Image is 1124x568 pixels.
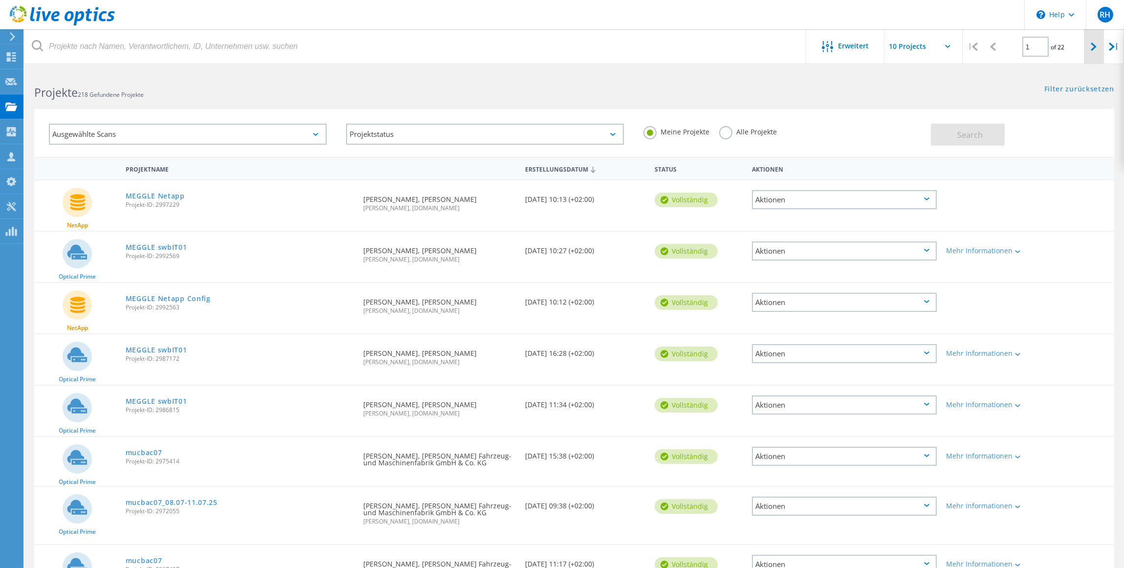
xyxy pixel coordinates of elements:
label: Alle Projekte [719,126,777,135]
div: vollständig [655,398,718,413]
div: | [1104,29,1124,64]
a: mucbac07 [126,449,162,456]
div: vollständig [655,193,718,207]
div: [DATE] 11:34 (+02:00) [520,386,650,418]
div: Mehr Informationen [947,350,1023,357]
label: Meine Projekte [643,126,709,135]
div: Aktionen [752,497,937,516]
div: Aktionen [752,447,937,466]
div: Mehr Informationen [947,502,1023,509]
div: Aktionen [752,293,937,312]
div: [PERSON_NAME], [PERSON_NAME] [358,386,520,426]
a: MEGGLE Netapp Config [126,295,211,302]
a: MEGGLE swbIT01 [126,398,187,405]
div: Projektname [121,159,358,177]
span: Projekt-ID: 2975414 [126,459,353,464]
div: [PERSON_NAME], [PERSON_NAME] [358,180,520,221]
div: vollständig [655,499,718,514]
div: [DATE] 16:28 (+02:00) [520,334,650,367]
div: Projektstatus [346,124,624,145]
div: vollständig [655,347,718,361]
div: vollständig [655,244,718,259]
div: [PERSON_NAME], [PERSON_NAME] [358,283,520,324]
span: of 22 [1051,43,1065,51]
span: Projekt-ID: 2986815 [126,407,353,413]
a: Filter zurücksetzen [1044,86,1114,94]
span: Optical Prime [59,274,96,280]
span: [PERSON_NAME], [DOMAIN_NAME] [363,205,515,211]
div: vollständig [655,295,718,310]
div: [DATE] 15:38 (+02:00) [520,437,650,469]
div: vollständig [655,449,718,464]
div: [DATE] 10:13 (+02:00) [520,180,650,213]
div: [DATE] 10:27 (+02:00) [520,232,650,264]
div: Aktionen [752,395,937,415]
input: Projekte nach Namen, Verantwortlichem, ID, Unternehmen usw. suchen [24,29,807,64]
a: MEGGLE swbIT01 [126,244,187,251]
span: Optical Prime [59,428,96,434]
a: mucbac07 [126,557,162,564]
a: mucbac07_08.07-11.07.25 [126,499,218,506]
div: Mehr Informationen [947,401,1023,408]
span: Projekt-ID: 2987172 [126,356,353,362]
span: Projekt-ID: 2997229 [126,202,353,208]
span: [PERSON_NAME], [DOMAIN_NAME] [363,308,515,314]
div: Mehr Informationen [947,453,1023,459]
span: Projekt-ID: 2992563 [126,305,353,310]
div: Mehr Informationen [947,247,1023,254]
div: [PERSON_NAME], [PERSON_NAME] Fahrzeug- und Maschinenfabrik GmbH & Co. KG [358,437,520,476]
b: Projekte [34,85,78,100]
div: [DATE] 10:12 (+02:00) [520,283,650,315]
a: MEGGLE Netapp [126,193,185,199]
span: Projekt-ID: 2992569 [126,253,353,259]
div: Mehr Informationen [947,561,1023,568]
span: [PERSON_NAME], [DOMAIN_NAME] [363,519,515,524]
a: MEGGLE swbIT01 [126,347,187,353]
div: [PERSON_NAME], [PERSON_NAME] [358,334,520,375]
div: [PERSON_NAME], [PERSON_NAME] [358,232,520,272]
div: Erstellungsdatum [520,159,650,178]
span: [PERSON_NAME], [DOMAIN_NAME] [363,411,515,416]
div: Aktionen [752,241,937,261]
svg: \n [1036,10,1045,19]
span: 218 Gefundene Projekte [78,90,144,99]
div: Aktionen [752,344,937,363]
div: Aktionen [747,159,942,177]
div: Status [650,159,747,177]
a: Live Optics Dashboard [10,21,115,27]
span: Optical Prime [59,529,96,535]
div: [DATE] 09:38 (+02:00) [520,487,650,519]
span: Optical Prime [59,479,96,485]
button: Search [931,124,1005,146]
div: Ausgewählte Scans [49,124,327,145]
span: [PERSON_NAME], [DOMAIN_NAME] [363,257,515,262]
div: [PERSON_NAME], [PERSON_NAME] Fahrzeug- und Maschinenfabrik GmbH & Co. KG [358,487,520,534]
span: NetApp [67,222,88,228]
span: Erweitert [838,43,869,49]
div: Aktionen [752,190,937,209]
span: NetApp [67,325,88,331]
span: RH [1100,11,1110,19]
span: Projekt-ID: 2972055 [126,508,353,514]
div: | [963,29,983,64]
span: [PERSON_NAME], [DOMAIN_NAME] [363,359,515,365]
span: Optical Prime [59,376,96,382]
span: Search [957,130,983,140]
